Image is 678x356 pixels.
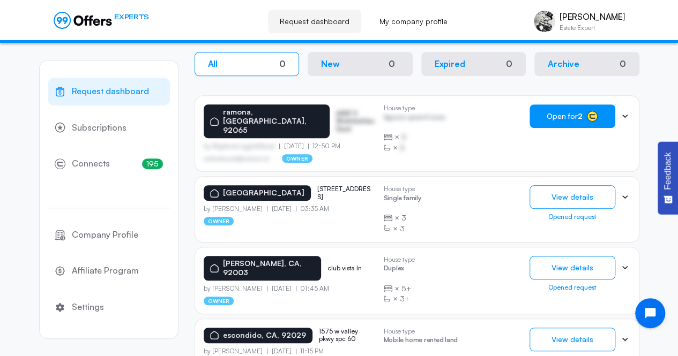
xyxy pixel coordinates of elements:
[368,10,459,33] a: My company profile
[534,11,555,32] img: Judah Michael
[401,283,411,294] span: 5+
[560,25,624,31] p: Estate Expert
[204,217,234,225] p: owner
[48,257,170,285] a: Affiliate Program
[296,347,324,355] p: 11:15 PM
[384,283,415,294] div: ×
[48,114,170,142] a: Subscriptions
[54,12,148,29] a: EXPERTS
[296,285,329,292] p: 01:45 AM
[547,112,583,120] span: Open for
[384,328,458,335] p: House type
[72,85,149,99] span: Request dashboard
[384,223,421,234] div: ×
[384,194,421,204] p: Single family
[384,58,399,70] div: 0
[400,142,405,153] span: B
[267,205,296,213] p: [DATE]
[384,113,445,124] p: Agrwsv qwervf oiuns
[620,59,626,69] div: 0
[384,132,445,142] div: ×
[400,223,405,234] span: 3
[321,59,340,69] p: New
[384,142,445,153] div: ×
[223,259,315,277] p: [PERSON_NAME], CA, 92003
[317,185,371,201] p: [STREET_ADDRESS]
[530,328,615,351] button: View details
[384,213,421,223] div: ×
[142,158,163,169] span: 195
[72,300,104,314] span: Settings
[327,264,375,272] p: club vista ln
[384,185,421,193] p: House type
[72,157,110,171] span: Connects
[530,104,615,128] button: Open for2
[421,52,526,76] button: Expired0
[530,213,615,221] div: Opened request
[308,142,340,150] p: 12:50 PM
[534,52,639,76] button: Archive0
[401,132,406,142] span: B
[336,110,375,133] p: ASDF S Sfasfdasfdas Dasd
[114,12,148,22] span: EXPERTS
[658,141,678,214] button: Feedback - Show survey
[204,142,280,150] p: by Afgdsrwe Ljgjkdfsbvas
[268,10,361,33] a: Request dashboard
[48,221,170,249] a: Company Profile
[384,336,458,346] p: Mobile home rented land
[204,297,234,305] p: owner
[319,328,372,343] p: 1575 w valley pkwy spc 60
[208,59,218,69] p: All
[267,347,296,355] p: [DATE]
[308,52,413,76] button: New0
[72,121,126,135] span: Subscriptions
[204,347,267,355] p: by [PERSON_NAME]
[401,213,406,223] span: 3
[384,104,445,112] p: House type
[223,188,304,198] p: [GEOGRAPHIC_DATA]
[279,59,286,69] div: 0
[578,111,583,120] strong: 2
[223,331,306,340] p: escondido, CA, 92029
[195,52,300,76] button: All0
[560,12,624,22] p: [PERSON_NAME]
[204,155,270,162] p: asdfasdfasasfd@asdfasd.asf
[204,285,267,292] p: by [PERSON_NAME]
[279,142,308,150] p: [DATE]
[530,256,615,279] button: View details
[48,293,170,321] a: Settings
[267,285,296,292] p: [DATE]
[663,152,673,190] span: Feedback
[530,284,615,291] div: Opened request
[400,293,409,304] span: 3+
[223,108,323,134] p: ramona, [GEOGRAPHIC_DATA], 92065
[384,256,415,263] p: House type
[296,205,329,213] p: 03:35 AM
[506,59,512,69] div: 0
[384,293,415,304] div: ×
[72,228,138,242] span: Company Profile
[48,78,170,105] a: Request dashboard
[435,59,465,69] p: Expired
[548,59,579,69] p: Archive
[282,154,312,163] p: owner
[204,205,267,213] p: by [PERSON_NAME]
[48,150,170,178] a: Connects195
[72,264,139,278] span: Affiliate Program
[530,185,615,209] button: View details
[384,264,415,275] p: Duplex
